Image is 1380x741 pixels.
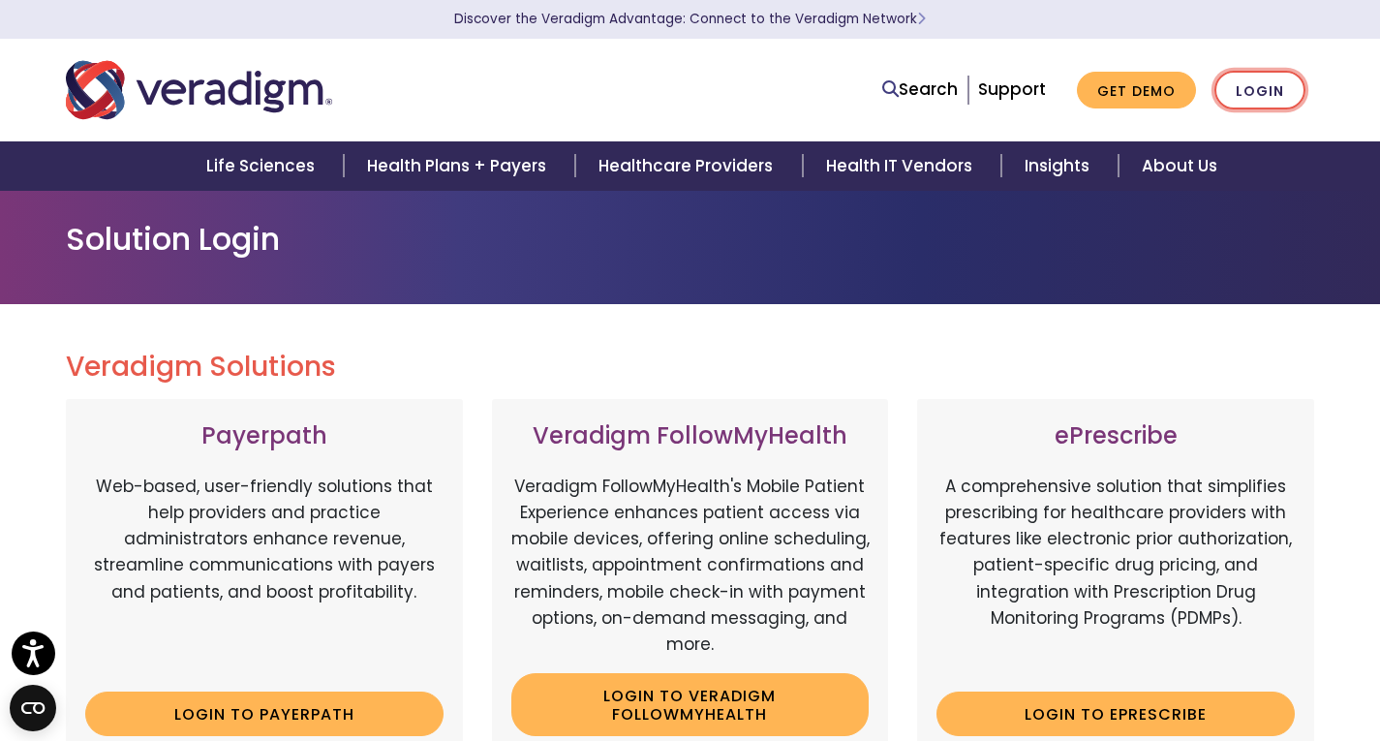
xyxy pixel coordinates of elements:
a: About Us [1119,141,1241,191]
a: Login to ePrescribe [936,692,1295,736]
button: Open CMP widget [10,685,56,731]
h2: Veradigm Solutions [66,351,1315,384]
h3: Payerpath [85,422,444,450]
a: Search [882,77,958,103]
a: Support [978,77,1046,101]
p: Web-based, user-friendly solutions that help providers and practice administrators enhance revenu... [85,474,444,677]
a: Health Plans + Payers [344,141,575,191]
h3: ePrescribe [936,422,1295,450]
img: Veradigm logo [66,58,332,122]
h3: Veradigm FollowMyHealth [511,422,870,450]
a: Insights [1001,141,1119,191]
a: Discover the Veradigm Advantage: Connect to the Veradigm NetworkLearn More [454,10,926,28]
p: Veradigm FollowMyHealth's Mobile Patient Experience enhances patient access via mobile devices, o... [511,474,870,658]
a: Health IT Vendors [803,141,1001,191]
p: A comprehensive solution that simplifies prescribing for healthcare providers with features like ... [936,474,1295,677]
a: Get Demo [1077,72,1196,109]
span: Learn More [917,10,926,28]
a: Login to Payerpath [85,692,444,736]
a: Life Sciences [183,141,344,191]
h1: Solution Login [66,221,1315,258]
a: Login to Veradigm FollowMyHealth [511,673,870,736]
a: Healthcare Providers [575,141,802,191]
a: Login [1214,71,1305,110]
